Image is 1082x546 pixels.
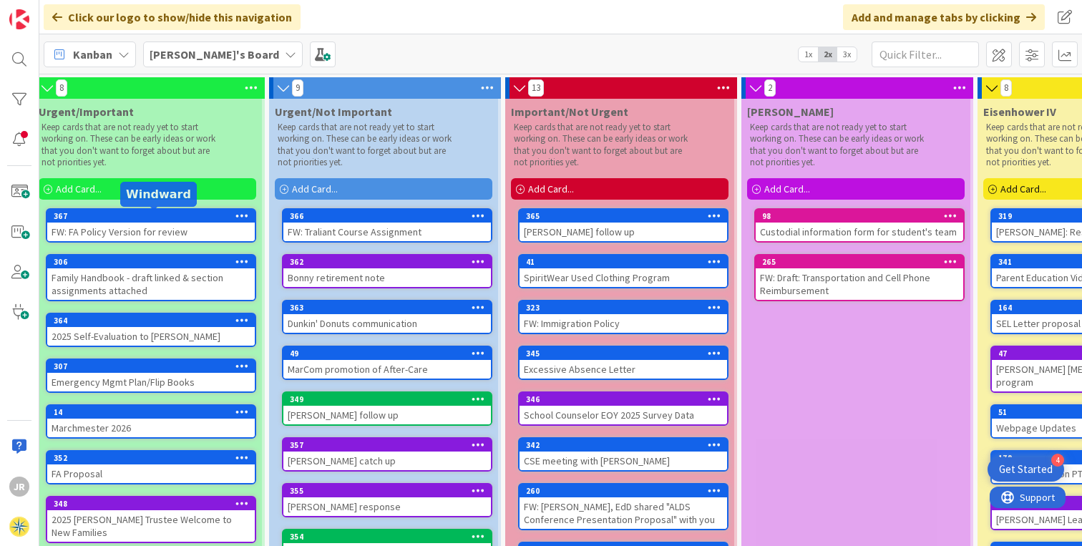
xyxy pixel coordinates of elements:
[520,406,727,424] div: School Counselor EOY 2025 Survey Data
[47,406,255,419] div: 14
[283,210,491,241] div: 366FW: Traliant Course Assignment
[526,348,727,359] div: 345
[290,394,491,404] div: 349
[292,79,303,97] span: 9
[47,255,255,300] div: 306Family Handbook - draft linked & section assignments attached
[282,346,492,380] a: 49MarCom promotion of After-Care
[528,182,574,195] span: Add Card...
[526,303,727,313] div: 323
[283,393,491,424] div: 349[PERSON_NAME] follow up
[290,257,491,267] div: 362
[283,255,491,287] div: 362Bonny retirement note
[46,496,256,543] a: 3482025 [PERSON_NAME] Trustee Welcome to New Families
[283,393,491,406] div: 349
[520,314,727,333] div: FW: Immigration Policy
[520,223,727,241] div: [PERSON_NAME] follow up
[54,499,255,509] div: 348
[47,223,255,241] div: FW: FA Policy Version for review
[56,79,67,97] span: 8
[283,439,491,470] div: 357[PERSON_NAME] catch up
[520,393,727,424] div: 346School Counselor EOY 2025 Survey Data
[46,359,256,393] a: 307Emergency Mgmt Plan/Flip Books
[47,510,255,542] div: 2025 [PERSON_NAME] Trustee Welcome to New Families
[818,47,837,62] span: 2x
[47,268,255,300] div: Family Handbook - draft linked & section assignments attached
[47,373,255,391] div: Emergency Mgmt Plan/Flip Books
[30,2,65,19] span: Support
[283,223,491,241] div: FW: Traliant Course Assignment
[1051,454,1064,467] div: 4
[278,122,455,168] p: Keep cards that are not ready yet to start working on. These can be early ideas or work that you ...
[283,268,491,287] div: Bonny retirement note
[282,437,492,472] a: 357[PERSON_NAME] catch up
[756,268,963,300] div: FW: Draft: Transportation and Cell Phone Reimbursement
[799,47,818,62] span: 1x
[56,182,102,195] span: Add Card...
[47,497,255,510] div: 348
[283,255,491,268] div: 362
[526,257,727,267] div: 41
[283,301,491,314] div: 363
[518,254,728,288] a: 41SpiritWear Used Clothing Program
[1000,182,1046,195] span: Add Card...
[999,462,1053,477] div: Get Started
[843,4,1045,30] div: Add and manage tabs by clicking
[283,452,491,470] div: [PERSON_NAME] catch up
[282,254,492,288] a: 362Bonny retirement note
[283,314,491,333] div: Dunkin' Donuts communication
[756,223,963,241] div: Custodial information form for student's team
[54,407,255,417] div: 14
[282,483,492,517] a: 355[PERSON_NAME] response
[283,301,491,333] div: 363Dunkin' Donuts communication
[290,532,491,542] div: 354
[54,361,255,371] div: 307
[520,393,727,406] div: 346
[290,211,491,221] div: 366
[283,484,491,497] div: 355
[526,211,727,221] div: 365
[47,314,255,346] div: 3642025 Self-Evaluation to [PERSON_NAME]
[520,210,727,241] div: 365[PERSON_NAME] follow up
[46,313,256,347] a: 3642025 Self-Evaluation to [PERSON_NAME]
[518,391,728,426] a: 346School Counselor EOY 2025 Survey Data
[283,347,491,360] div: 49
[47,452,255,464] div: 352
[283,439,491,452] div: 357
[46,450,256,484] a: 352FA Proposal
[518,300,728,334] a: 323FW: Immigration Policy
[126,187,191,201] h5: Windward
[283,484,491,516] div: 355[PERSON_NAME] response
[283,360,491,379] div: MarCom promotion of After-Care
[283,497,491,516] div: [PERSON_NAME] response
[46,404,256,439] a: 14Marchmester 2026
[9,9,29,29] img: Visit kanbanzone.com
[520,452,727,470] div: CSE meeting with [PERSON_NAME]
[518,208,728,243] a: 365[PERSON_NAME] follow up
[837,47,857,62] span: 3x
[750,122,927,168] p: Keep cards that are not ready yet to start working on. These can be early ideas or work that you ...
[756,255,963,268] div: 265
[150,47,279,62] b: [PERSON_NAME]'s Board
[47,314,255,327] div: 364
[46,254,256,301] a: 306Family Handbook - draft linked & section assignments attached
[47,497,255,542] div: 3482025 [PERSON_NAME] Trustee Welcome to New Families
[54,316,255,326] div: 364
[47,210,255,223] div: 367
[528,79,544,97] span: 13
[54,211,255,221] div: 367
[9,517,29,537] img: avatar
[988,457,1064,482] div: Open Get Started checklist, remaining modules: 4
[39,104,134,119] span: Urgent/Important
[764,182,810,195] span: Add Card...
[520,347,727,360] div: 345
[282,208,492,243] a: 366FW: Traliant Course Assignment
[520,255,727,268] div: 41
[754,208,965,243] a: 98Custodial information form for student's team
[47,464,255,483] div: FA Proposal
[282,300,492,334] a: 363Dunkin' Donuts communication
[44,4,301,30] div: Click our logo to show/hide this navigation
[290,486,491,496] div: 355
[872,42,979,67] input: Quick Filter...
[520,301,727,314] div: 323
[47,327,255,346] div: 2025 Self-Evaluation to [PERSON_NAME]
